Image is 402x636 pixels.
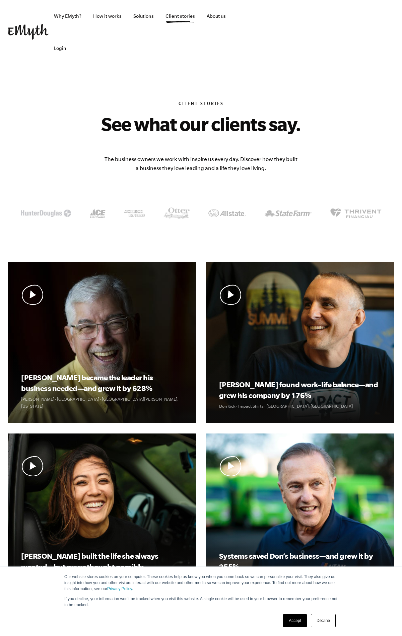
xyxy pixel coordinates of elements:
a: Accept [283,614,307,627]
img: Client [208,209,246,217]
img: Client [265,210,312,217]
h3: [PERSON_NAME] became the leader his business needed—and grew it by 628% [21,372,183,394]
img: Play Video [219,285,242,305]
a: Play Video Play Video [PERSON_NAME] found work–life balance—and grew his company by 176% Don Kick... [206,262,394,423]
img: Play Video [219,456,242,476]
p: The business owners we work with inspire us every day. Discover how they built a business they lo... [104,155,298,173]
a: Play Video Play Video Systems saved Don’s business—and grew it by 255% [PERSON_NAME] · SameDay He... [206,433,394,594]
h2: See what our clients say. [58,113,344,135]
img: Play Video [21,456,44,476]
h3: [PERSON_NAME] found work–life balance—and grew his company by 176% [219,379,381,401]
p: Don Kick · Impact Shirts · [GEOGRAPHIC_DATA], [GEOGRAPHIC_DATA] [219,403,381,410]
h6: Client Stories [8,101,394,108]
h3: [PERSON_NAME] built the life she always wanted—but never thought possible [21,551,183,572]
p: If you decline, your information won’t be tracked when you visit this website. A single cookie wi... [64,596,338,608]
iframe: Embedded CTA [324,25,394,39]
img: Client [124,210,145,217]
img: Client [21,210,71,217]
a: Decline [311,614,336,627]
p: [PERSON_NAME] · [GEOGRAPHIC_DATA] · [GEOGRAPHIC_DATA][PERSON_NAME], [US_STATE] [21,396,183,410]
a: Play Video Play Video [PERSON_NAME] built the life she always wanted—but never thought possible [... [8,433,196,594]
img: Client [330,208,382,218]
img: EMyth [8,24,49,40]
img: Play Video [21,285,44,305]
img: Client [90,209,106,218]
h3: Systems saved Don’s business—and grew it by 255% [219,551,381,572]
a: Login [49,32,72,64]
a: Privacy Policy [107,586,132,591]
p: Our website stores cookies on your computer. These cookies help us know you when you come back so... [64,574,338,592]
a: Play Video Play Video [PERSON_NAME] became the leader his business needed—and grew it by 628% [PE... [8,262,196,423]
img: Client [163,208,190,219]
iframe: Embedded CTA [250,25,320,39]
